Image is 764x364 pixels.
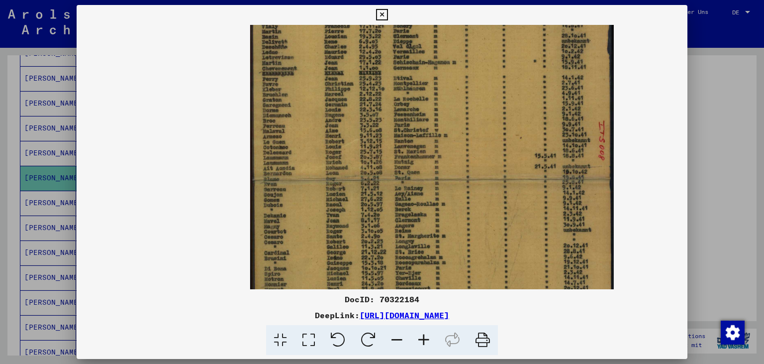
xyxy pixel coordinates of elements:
img: Zustimmung ändern [721,321,745,345]
a: [URL][DOMAIN_NAME] [360,310,449,320]
div: DocID: 70322184 [77,293,688,305]
div: DeepLink: [77,309,688,321]
div: Zustimmung ändern [720,320,744,344]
